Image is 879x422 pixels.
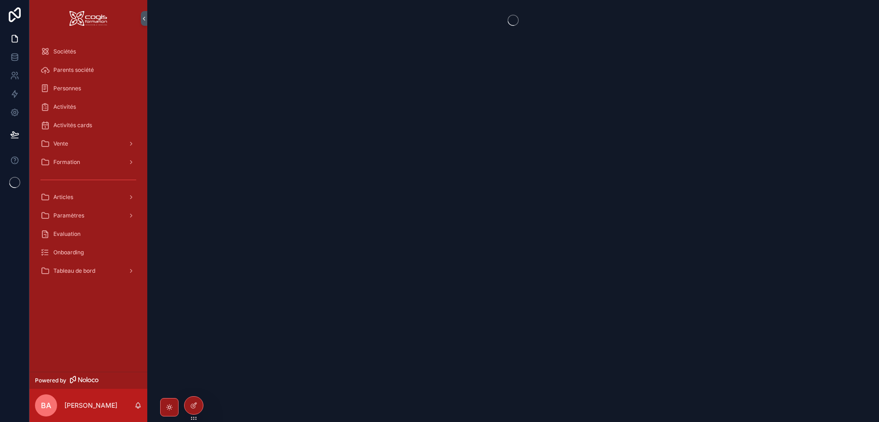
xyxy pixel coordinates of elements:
[35,154,142,170] a: Formation
[53,212,84,219] span: Paramètres
[53,48,76,55] span: Sociétés
[35,207,142,224] a: Paramètres
[35,43,142,60] a: Sociétés
[53,122,92,129] span: Activités cards
[35,80,142,97] a: Personnes
[53,85,81,92] span: Personnes
[35,226,142,242] a: Evaluation
[53,230,81,238] span: Evaluation
[53,193,73,201] span: Articles
[53,140,68,147] span: Vente
[53,158,80,166] span: Formation
[53,66,94,74] span: Parents société
[64,401,117,410] p: [PERSON_NAME]
[35,99,142,115] a: Activités
[35,377,66,384] span: Powered by
[35,135,142,152] a: Vente
[35,244,142,261] a: Onboarding
[41,400,51,411] span: BA
[53,267,95,275] span: Tableau de bord
[69,11,107,26] img: App logo
[53,103,76,111] span: Activités
[35,62,142,78] a: Parents société
[35,263,142,279] a: Tableau de bord
[29,372,147,389] a: Powered by
[29,37,147,291] div: scrollable content
[35,189,142,205] a: Articles
[35,117,142,134] a: Activités cards
[53,249,84,256] span: Onboarding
